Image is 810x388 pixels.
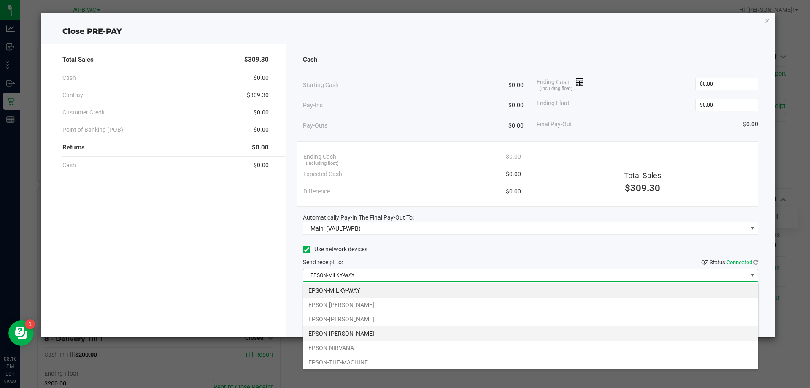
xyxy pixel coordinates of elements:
span: Customer Credit [62,108,105,117]
label: Use network devices [303,245,367,254]
span: (including float) [306,160,339,167]
span: Automatically Pay-In The Final Pay-Out To: [303,214,414,221]
span: Difference [303,187,330,196]
span: $0.00 [254,73,269,82]
span: QZ Status: [701,259,758,266]
div: Returns [62,138,269,157]
span: $309.30 [625,183,660,193]
span: Total Sales [62,55,94,65]
li: EPSON-[PERSON_NAME] [303,298,758,312]
span: Ending Float [537,99,570,111]
span: $0.00 [254,161,269,170]
li: EPSON-MILKY-WAY [303,283,758,298]
span: Point of Banking (POB) [62,125,123,134]
div: Close PRE-PAY [41,26,775,37]
li: EPSON-NIRVANA [303,341,758,355]
li: EPSON-THE-MACHINE [303,355,758,369]
span: $0.00 [252,143,269,152]
span: Total Sales [624,171,661,180]
li: EPSON-[PERSON_NAME] [303,312,758,326]
iframe: Resource center unread badge [25,319,35,329]
li: EPSON-[PERSON_NAME] [303,326,758,341]
span: Ending Cash [303,152,336,161]
span: $309.30 [244,55,269,65]
span: (VAULT-WPB) [326,225,361,232]
span: Pay-Outs [303,121,327,130]
span: Main [310,225,324,232]
span: Cash [62,73,76,82]
span: CanPay [62,91,83,100]
span: $0.00 [506,187,521,196]
span: Connected [726,259,752,266]
span: $309.30 [247,91,269,100]
span: Ending Cash [537,78,584,90]
span: $0.00 [508,101,524,110]
span: $0.00 [743,120,758,129]
span: Cash [62,161,76,170]
span: Final Pay-Out [537,120,572,129]
span: Send receipt to: [303,259,343,266]
span: Expected Cash [303,170,342,179]
span: EPSON-MILKY-WAY [303,269,748,281]
span: $0.00 [508,81,524,90]
span: $0.00 [508,121,524,130]
span: $0.00 [506,170,521,179]
span: Starting Cash [303,81,339,90]
span: $0.00 [254,108,269,117]
span: (including float) [540,85,572,92]
span: $0.00 [254,125,269,134]
span: Pay-Ins [303,101,323,110]
span: $0.00 [506,152,521,161]
span: Cash [303,55,317,65]
iframe: Resource center [8,320,34,346]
